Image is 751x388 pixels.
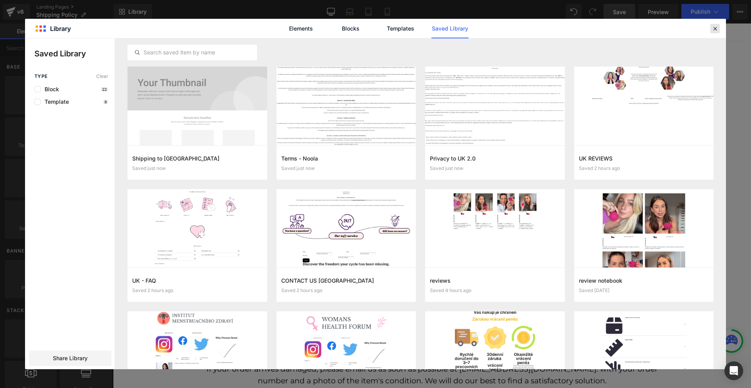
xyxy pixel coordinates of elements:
[579,288,709,293] div: Saved [DATE]
[186,6,452,11] p: Welcome to our store
[430,166,560,171] div: Saved just now
[382,19,419,38] a: Templates
[92,16,120,43] a: Catalog
[724,361,743,380] div: Open Intercom Messenger
[124,25,144,34] span: Contact
[78,268,560,292] p: If you have not received your order [DATE] of receiving the shipping confirmation e-mail, please ...
[78,101,560,125] p: All orders will be processed within 1 to 2 working days (excluding weekends and public holidays) ...
[550,21,567,38] button: Otevřít vyhledávání
[78,304,560,328] p: Refunds, returns and exchanges We operate a 60-day returns policy, which means you have 60 days a...
[132,288,262,293] div: Saved 2 hours ago
[78,220,560,256] p: How can I check the status of my order? Once your order has been shipped, you will receive an e-m...
[78,185,560,209] p: Your order may be subject to import duties and taxes (including VAT) that are incurred when the s...
[38,21,66,38] a: Noola CZ
[96,74,108,79] span: Clear
[78,137,560,149] p: Shipping rates and estimates for [GEOGRAPHIC_DATA]: Standard shipping - Delivery time is 4 to 8 w...
[281,288,411,293] div: Saved 2 hours ago
[78,161,560,173] p: International shipping rates and estimates: Standard international shipping - Delivery time is 7 ...
[96,25,116,34] span: Catalog
[282,19,320,38] a: Elements
[281,154,411,162] h3: Terms - Noola
[101,87,108,92] p: 22
[234,115,480,124] strong: You will receive notification when your order has been shipped.
[120,16,148,43] a: Contact
[430,288,560,293] div: Saved 4 hours ago
[41,99,69,105] span: Template
[74,25,88,34] span: Home
[132,166,262,171] div: Saved just now
[128,48,257,57] input: Search saved item by name
[430,276,560,285] h3: reviews
[431,19,469,38] a: Saved Library
[34,74,48,79] span: Type
[281,276,411,285] h3: CONTACT US [GEOGRAPHIC_DATA]
[78,340,560,364] p: If your order arrives damaged, please email us as soon as possible at [EMAIL_ADDRESS][DOMAIN_NAME...
[53,354,88,362] span: Share Library
[584,21,601,38] button: Otevřít košík Celkem položek v košíku: 0
[38,25,66,35] span: Noola CZ
[579,154,709,162] h3: UK REVIEWS
[41,86,59,92] span: Block
[34,48,115,60] p: Saved Library
[132,154,262,162] h3: Shipping to [GEOGRAPHIC_DATA]
[103,99,108,104] p: 8
[579,276,709,285] h3: review notebook
[430,154,560,162] h3: Privacy to UK 2.0
[132,276,262,285] h3: UK - FAQ
[70,16,92,43] a: Home
[332,19,369,38] a: Blocks
[566,21,584,38] button: Otevřít nabídku účtu
[579,166,709,171] div: Saved 2 hours ago
[281,166,411,171] div: Saved just now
